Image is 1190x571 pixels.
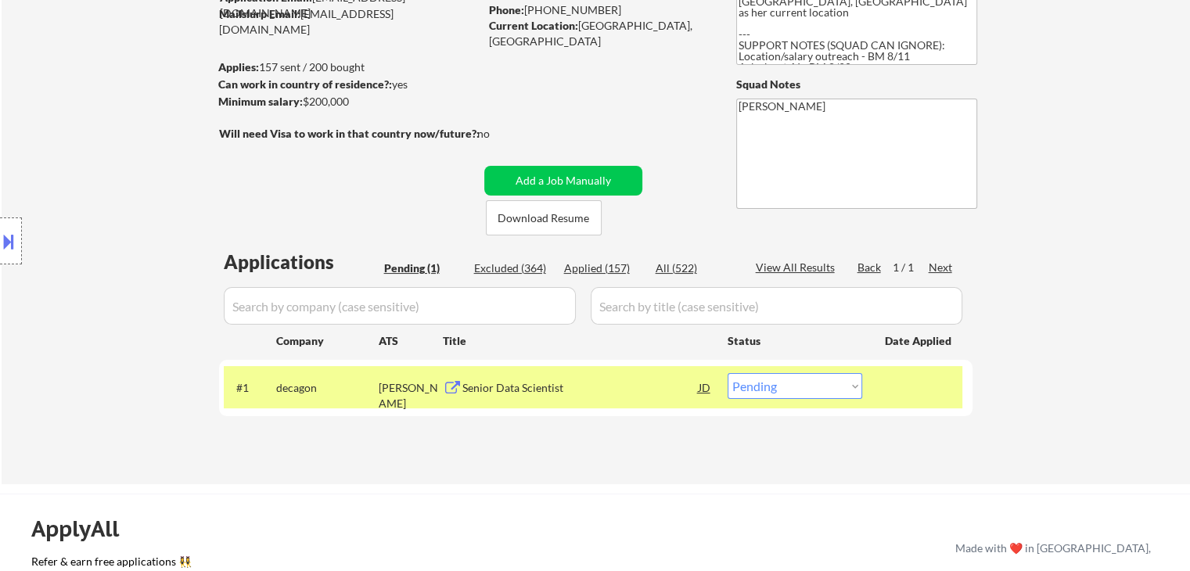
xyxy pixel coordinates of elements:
strong: Current Location: [489,19,578,32]
div: Pending (1) [384,260,462,276]
strong: Phone: [489,3,524,16]
div: Excluded (364) [474,260,552,276]
div: Next [929,260,954,275]
div: ATS [379,333,443,349]
div: decagon [276,380,379,396]
div: Squad Notes [736,77,977,92]
strong: Mailslurp Email: [219,7,300,20]
div: 157 sent / 200 bought [218,59,479,75]
div: Senior Data Scientist [462,380,699,396]
div: [PHONE_NUMBER] [489,2,710,18]
div: View All Results [756,260,839,275]
div: Date Applied [885,333,954,349]
div: [GEOGRAPHIC_DATA], [GEOGRAPHIC_DATA] [489,18,710,48]
div: Company [276,333,379,349]
div: no [477,126,522,142]
strong: Will need Visa to work in that country now/future?: [219,127,480,140]
button: Download Resume [486,200,602,235]
button: Add a Job Manually [484,166,642,196]
div: JD [697,373,713,401]
input: Search by company (case sensitive) [224,287,576,325]
div: [PERSON_NAME] [379,380,443,411]
div: Back [857,260,883,275]
div: Applications [224,253,379,271]
div: #1 [236,380,264,396]
strong: Applies: [218,60,259,74]
strong: Minimum salary: [218,95,303,108]
strong: Can work in country of residence?: [218,77,392,91]
input: Search by title (case sensitive) [591,287,962,325]
div: All (522) [656,260,734,276]
div: 1 / 1 [893,260,929,275]
div: Title [443,333,713,349]
div: Applied (157) [564,260,642,276]
div: yes [218,77,474,92]
div: [EMAIL_ADDRESS][DOMAIN_NAME] [219,6,479,37]
div: $200,000 [218,94,479,110]
div: Status [728,326,862,354]
div: ApplyAll [31,515,137,542]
